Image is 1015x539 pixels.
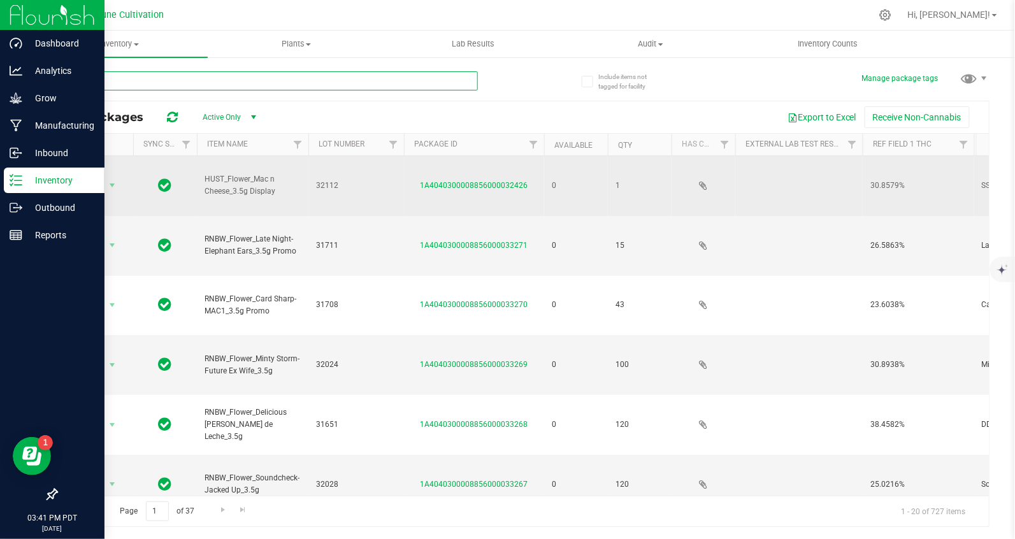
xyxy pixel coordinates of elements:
[146,501,169,521] input: 1
[779,106,865,128] button: Export to Excel
[383,134,404,155] a: Filter
[873,140,932,148] a: Ref Field 1 THC
[615,180,664,192] span: 1
[562,31,739,57] a: Audit
[104,236,120,254] span: select
[908,10,991,20] span: Hi, [PERSON_NAME]!
[316,419,396,431] span: 31651
[205,472,301,496] span: RNBW_Flower_Soundcheck-Jacked Up_3.5g
[143,140,192,148] a: Sync Status
[96,10,164,20] span: Dune Cultivation
[10,174,22,187] inline-svg: Inventory
[421,360,528,369] a: 1A4040300008856000033269
[159,296,172,313] span: In Sync
[552,180,600,192] span: 0
[552,299,600,311] span: 0
[104,416,120,434] span: select
[523,134,544,155] a: Filter
[385,31,562,57] a: Lab Results
[205,353,301,377] span: RNBW_Flower_Minty Storm-Future Ex Wife_3.5g
[552,419,600,431] span: 0
[31,31,208,57] a: Inventory
[109,501,205,521] span: Page of 37
[618,141,632,150] a: Qty
[615,478,664,491] span: 120
[104,176,120,194] span: select
[22,36,99,51] p: Dashboard
[615,240,664,252] span: 15
[38,435,53,450] iframe: Resource center unread badge
[865,106,970,128] button: Receive Non-Cannabis
[104,356,120,374] span: select
[159,415,172,433] span: In Sync
[6,512,99,524] p: 03:41 PM PDT
[877,9,893,21] div: Manage settings
[862,73,939,84] button: Manage package tags
[159,236,172,254] span: In Sync
[10,37,22,50] inline-svg: Dashboard
[176,134,197,155] a: Filter
[22,145,99,161] p: Inbound
[10,119,22,132] inline-svg: Manufacturing
[870,180,967,192] span: 30.8579%
[316,478,396,491] span: 32028
[421,241,528,250] a: 1A4040300008856000033271
[31,38,208,50] span: Inventory
[554,141,593,150] a: Available
[208,38,384,50] span: Plants
[234,501,252,519] a: Go to the last page
[6,524,99,533] p: [DATE]
[870,359,967,371] span: 30.8938%
[421,181,528,190] a: 1A4040300008856000032426
[316,299,396,311] span: 31708
[552,240,600,252] span: 0
[891,501,976,521] span: 1 - 20 of 727 items
[159,176,172,194] span: In Sync
[552,359,600,371] span: 0
[207,140,248,148] a: Item Name
[672,134,735,156] th: Has COA
[10,147,22,159] inline-svg: Inbound
[22,118,99,133] p: Manufacturing
[66,110,156,124] span: All Packages
[104,296,120,314] span: select
[615,359,664,371] span: 100
[208,31,385,57] a: Plants
[615,419,664,431] span: 120
[552,478,600,491] span: 0
[22,227,99,243] p: Reports
[159,475,172,493] span: In Sync
[10,201,22,214] inline-svg: Outbound
[10,229,22,241] inline-svg: Reports
[563,38,738,50] span: Audit
[316,359,396,371] span: 32024
[316,240,396,252] span: 31711
[421,420,528,429] a: 1A4040300008856000033268
[205,406,301,443] span: RNBW_Flower_Delicious [PERSON_NAME] de Leche_3.5g
[22,173,99,188] p: Inventory
[205,233,301,257] span: RNBW_Flower_Late Night-Elephant Ears_3.5g Promo
[870,419,967,431] span: 38.4582%
[842,134,863,155] a: Filter
[870,478,967,491] span: 25.0216%
[421,480,528,489] a: 1A4040300008856000033267
[104,475,120,493] span: select
[22,200,99,215] p: Outbound
[13,437,51,475] iframe: Resource center
[10,92,22,104] inline-svg: Grow
[205,293,301,317] span: RNBW_Flower_Card Sharp-MAC1_3.5g Promo
[781,38,875,50] span: Inventory Counts
[870,240,967,252] span: 26.5863%
[745,140,846,148] a: External Lab Test Result
[213,501,232,519] a: Go to the next page
[435,38,512,50] span: Lab Results
[316,180,396,192] span: 32112
[870,299,967,311] span: 23.6038%
[205,173,301,198] span: HUST_Flower_Mac n Cheese_3.5g Display
[287,134,308,155] a: Filter
[953,134,974,155] a: Filter
[10,64,22,77] inline-svg: Analytics
[414,140,457,148] a: Package ID
[22,90,99,106] p: Grow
